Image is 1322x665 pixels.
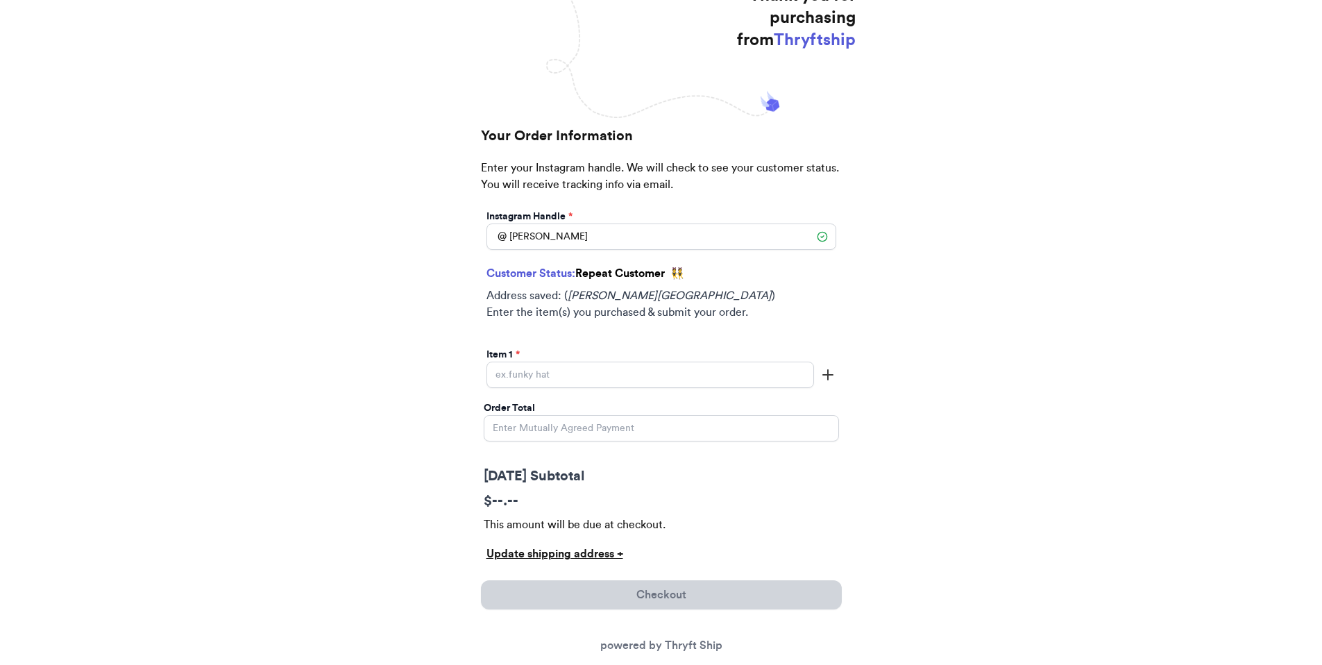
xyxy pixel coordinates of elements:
[481,160,842,207] p: Enter your Instagram handle. We will check to see your customer status. You will receive tracking...
[486,287,836,321] p: Address saved: ( ) Enter the item(s) you purchased & submit your order.
[484,415,839,441] input: Enter Mutually Agreed Payment
[486,362,814,388] input: ex.funky hat
[568,290,772,301] em: [PERSON_NAME][GEOGRAPHIC_DATA]
[486,348,520,362] label: Item 1
[575,268,665,279] span: Repeat Customer
[670,265,684,282] span: 👯
[484,401,535,415] label: Order Total
[481,126,842,160] h2: Your Order Information
[600,640,722,651] a: powered by Thryft Ship
[484,466,839,486] label: [DATE] Subtotal
[486,546,836,562] div: Update shipping address +
[484,516,839,533] p: This amount will be due at checkout.
[486,210,573,224] label: Instagram Handle
[484,491,839,511] p: $ --.--
[486,268,575,279] span: Customer Status:
[486,224,507,250] div: @
[481,580,842,609] button: Checkout
[774,32,856,49] span: Thryftship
